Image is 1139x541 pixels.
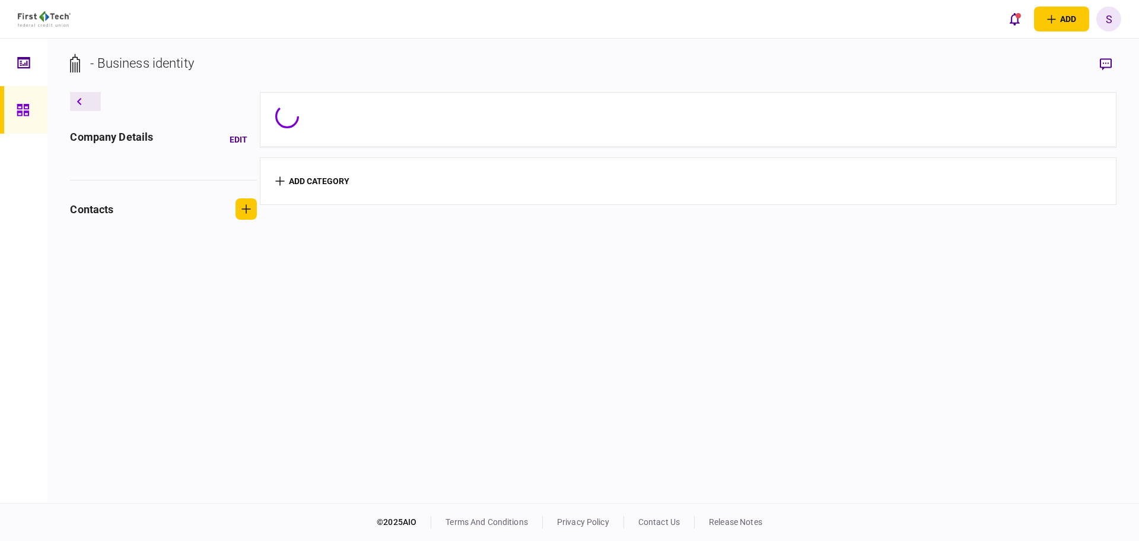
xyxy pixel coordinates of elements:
[709,517,762,527] a: release notes
[446,517,528,527] a: terms and conditions
[1096,7,1121,31] button: S
[275,176,349,186] button: add category
[90,53,194,73] div: - Business identity
[638,517,680,527] a: contact us
[18,11,71,27] img: client company logo
[70,129,153,150] div: company details
[557,517,609,527] a: privacy policy
[1002,7,1027,31] button: open notifications list
[377,516,431,529] div: © 2025 AIO
[70,201,113,217] div: contacts
[220,129,257,150] button: Edit
[1034,7,1089,31] button: open adding identity options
